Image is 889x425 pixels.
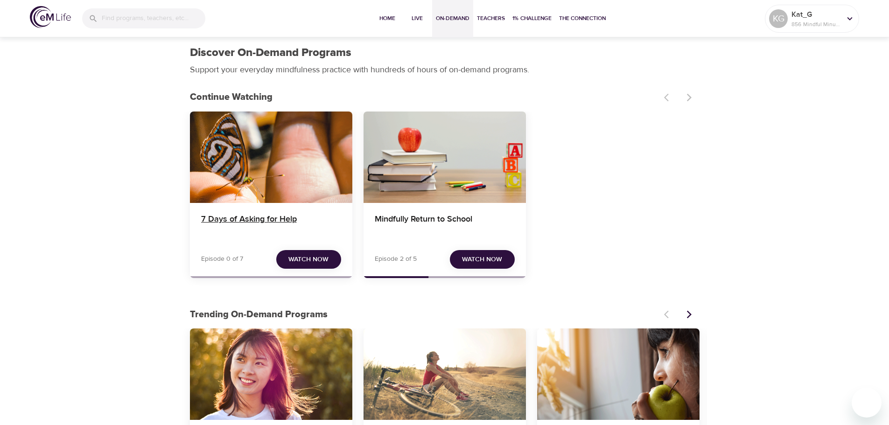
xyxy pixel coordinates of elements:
span: The Connection [559,14,606,23]
h4: 7 Days of Asking for Help [201,214,341,237]
button: Mindfully Return to School [364,111,526,203]
p: Episode 2 of 5 [375,254,417,264]
span: On-Demand [436,14,469,23]
span: Watch Now [288,254,329,265]
h4: Mindfully Return to School [375,214,515,237]
button: 7 Days of Emotional Intelligence [190,328,352,420]
span: Live [406,14,428,23]
button: Watch Now [450,250,515,269]
span: Watch Now [462,254,502,265]
button: Next items [679,304,700,325]
img: logo [30,6,71,28]
p: Episode 0 of 7 [201,254,243,264]
span: 1% Challenge [512,14,552,23]
div: KG [769,9,788,28]
h3: Continue Watching [190,92,658,103]
button: Mindful Eating: A Path to Well-being [537,328,700,420]
span: Home [376,14,399,23]
p: Kat_G [791,9,841,20]
h1: Discover On-Demand Programs [190,46,351,60]
button: 7 Days of Asking for Help [190,111,352,203]
p: Trending On-Demand Programs [190,307,658,321]
button: Getting Active [364,328,526,420]
p: 856 Mindful Minutes [791,20,841,28]
input: Find programs, teachers, etc... [102,8,205,28]
p: Support your everyday mindfulness practice with hundreds of hours of on-demand programs. [190,63,540,76]
span: Teachers [477,14,505,23]
button: Watch Now [276,250,341,269]
iframe: Button to launch messaging window [852,388,882,418]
